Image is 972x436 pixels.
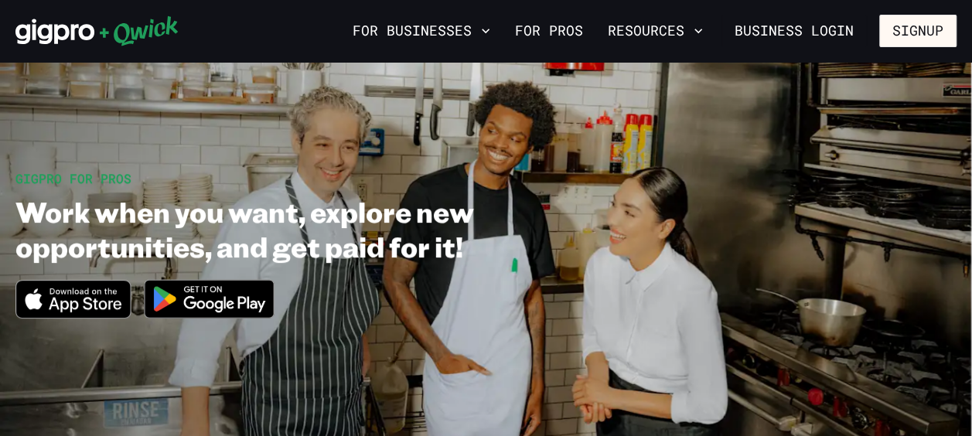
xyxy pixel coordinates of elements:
[721,15,867,47] a: Business Login
[602,18,709,44] button: Resources
[879,15,957,47] button: Signup
[15,194,580,264] h1: Work when you want, explore new opportunities, and get paid for it!
[135,270,285,328] img: Get it on Google Play
[346,18,496,44] button: For Businesses
[509,18,589,44] a: For Pros
[15,305,131,322] a: Download on the App Store
[15,170,131,186] span: GIGPRO FOR PROS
